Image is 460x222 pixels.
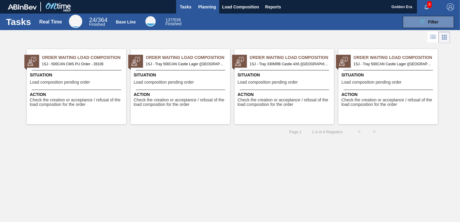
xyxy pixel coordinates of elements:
img: status [27,57,36,66]
img: status [339,57,348,66]
span: Load Composition [222,3,259,11]
span: Load composition pending order [238,80,298,85]
img: Logout [447,3,454,11]
img: TNhmsLtSVTkK8tSr43FrP2fwEKptu5GPRR3wAAAABJRU5ErkJggg== [8,4,37,10]
span: Check the creation or acceptance / refusal of the load composition for the order [341,98,436,107]
button: Notifications [417,3,436,11]
span: Check the creation or acceptance / refusal of the load composition for the order [30,98,125,107]
span: 1SJ - Tray 500CAN Castle Lager (Hogwarts) Order - 30162 [146,61,225,67]
span: Page : 1 [289,130,302,134]
span: Order Waiting Load Composition [353,54,438,61]
span: Filter [428,20,438,24]
div: Base Line [166,18,182,26]
span: Reports [265,3,281,11]
span: Planning [198,3,216,11]
span: 1 - 4 of 4 Registers [311,130,343,134]
div: Real Time [69,15,82,28]
span: Action [341,91,436,98]
span: Situation [30,72,125,78]
button: < [352,124,367,139]
span: 9 [427,1,432,8]
div: Base Line [145,16,156,26]
div: Real Time [39,19,62,25]
span: Check the creation or acceptance / refusal of the load composition for the order [134,98,228,107]
span: 24 [89,17,96,23]
span: 1SJ - Tray 500CAN Castle Lager (Hogwarts) Order - 30722 [353,61,433,67]
span: / 539 [166,17,181,22]
span: 1SJ - Tray 330NRB Castle 4X6 (Hogwarts) Order - 30485 [250,61,329,67]
span: 137 [166,17,172,22]
span: Load composition pending order [30,80,90,85]
h1: Tasks [6,18,31,25]
span: Action [134,91,228,98]
span: Order Waiting Load Composition [146,54,230,61]
span: Situation [341,72,436,78]
span: Action [238,91,332,98]
span: Action [30,91,125,98]
span: Order Waiting Load Composition [250,54,334,61]
span: Finished [89,22,105,27]
span: / 364 [89,17,107,23]
span: Tasks [179,3,192,11]
span: Finished [166,21,182,26]
span: Load composition pending order [134,80,194,85]
span: Load composition pending order [341,80,402,85]
button: Filter [403,16,454,28]
span: Order Waiting Load Composition [42,54,126,61]
div: Card Vision [439,32,450,43]
span: Situation [134,72,228,78]
button: > [367,124,382,139]
div: Real Time [89,17,107,26]
img: status [235,57,244,66]
img: status [131,57,140,66]
div: List Vision [427,32,439,43]
span: 1SJ - 500CAN CMS PU Order - 28106 [42,61,121,67]
div: Base Line [116,20,136,24]
span: Situation [238,72,332,78]
span: Check the creation or acceptance / refusal of the load composition for the order [238,98,332,107]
